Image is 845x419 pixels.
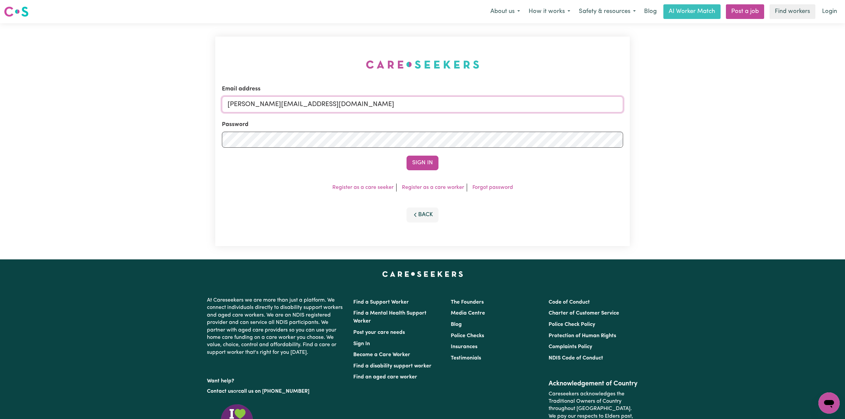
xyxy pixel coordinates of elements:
a: Contact us [207,389,233,394]
a: Post a job [726,4,764,19]
button: How it works [524,5,575,19]
a: Media Centre [451,311,485,316]
a: Blog [451,322,462,327]
a: Sign In [353,341,370,347]
iframe: Button to launch messaging window [818,392,840,414]
a: Find a Support Worker [353,300,409,305]
a: NDIS Code of Conduct [549,355,603,361]
a: Post your care needs [353,330,405,335]
a: Careseekers logo [4,4,29,19]
a: Find a disability support worker [353,363,431,369]
a: Police Checks [451,333,484,339]
a: Charter of Customer Service [549,311,619,316]
a: Careseekers home page [382,271,463,277]
input: Email address [222,96,623,112]
button: Sign In [407,156,438,170]
p: At Careseekers we are more than just a platform. We connect individuals directly to disability su... [207,294,345,359]
a: Register as a care worker [402,185,464,190]
button: About us [486,5,524,19]
a: Register as a care seeker [332,185,394,190]
label: Email address [222,85,260,93]
a: Find a Mental Health Support Worker [353,311,426,324]
a: Protection of Human Rights [549,333,616,339]
p: Want help? [207,375,345,385]
img: Careseekers logo [4,6,29,18]
a: Find an aged care worker [353,374,417,380]
a: AI Worker Match [663,4,721,19]
a: Find workers [769,4,815,19]
a: Blog [640,4,661,19]
a: Code of Conduct [549,300,590,305]
button: Safety & resources [575,5,640,19]
a: call us on [PHONE_NUMBER] [238,389,309,394]
a: Testimonials [451,355,481,361]
a: Insurances [451,344,477,349]
h2: Acknowledgement of Country [549,380,638,388]
a: Forgot password [472,185,513,190]
a: The Founders [451,300,484,305]
a: Complaints Policy [549,344,592,349]
label: Password [222,120,249,129]
a: Login [818,4,841,19]
a: Police Check Policy [549,322,595,327]
button: Back [407,208,438,222]
p: or [207,385,345,398]
a: Become a Care Worker [353,352,410,357]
